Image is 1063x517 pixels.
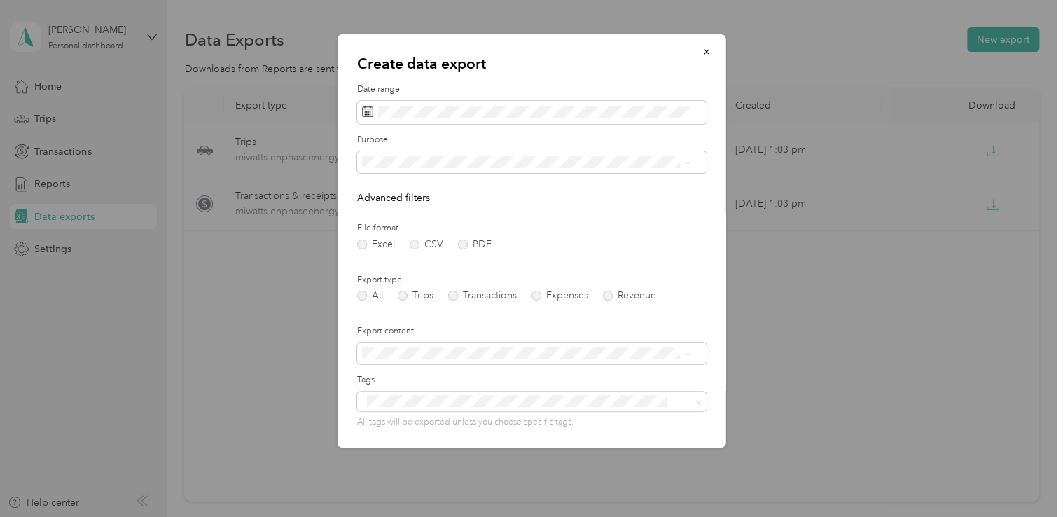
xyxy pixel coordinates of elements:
label: Export type [357,274,707,287]
label: Revenue [603,291,656,301]
label: Date range [357,83,707,96]
label: Tags [357,374,707,387]
p: Advanced filters [357,191,707,205]
label: Purpose [357,134,707,146]
label: Excel [357,240,395,249]
label: Expenses [531,291,588,301]
iframe: Everlance-gr Chat Button Frame [985,439,1063,517]
label: CSV [410,240,443,249]
label: All [357,291,383,301]
p: All tags will be exported unless you choose specific tags. [357,416,707,429]
label: PDF [458,240,492,249]
label: Transactions [448,291,517,301]
label: Export content [357,325,707,338]
p: Create data export [357,54,707,74]
label: Trips [398,291,433,301]
label: File format [357,222,707,235]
